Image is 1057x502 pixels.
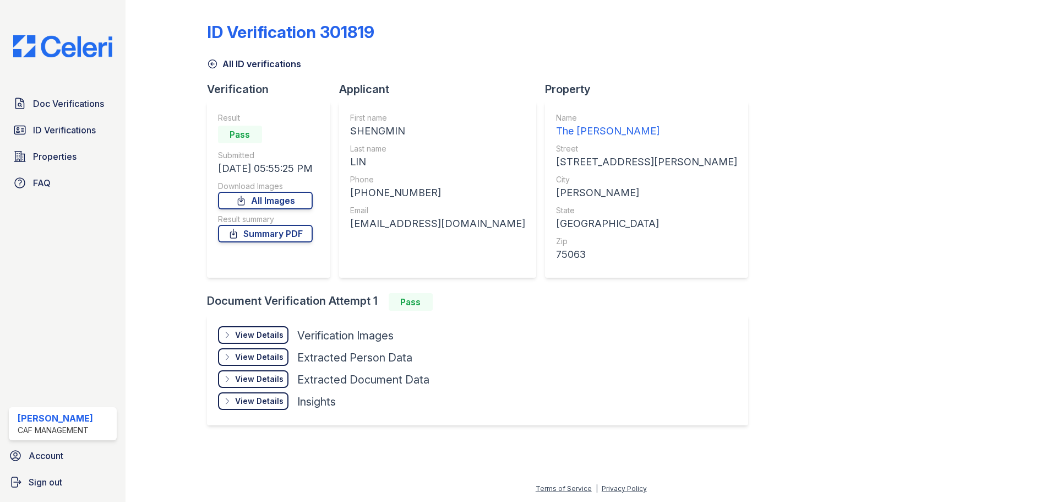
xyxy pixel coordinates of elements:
[235,330,284,341] div: View Details
[218,214,313,225] div: Result summary
[556,143,737,154] div: Street
[33,97,104,110] span: Doc Verifications
[350,205,525,216] div: Email
[218,192,313,209] a: All Images
[556,205,737,216] div: State
[218,112,313,123] div: Result
[29,449,63,462] span: Account
[350,112,525,123] div: First name
[207,57,301,71] a: All ID verifications
[389,293,433,311] div: Pass
[556,216,737,231] div: [GEOGRAPHIC_DATA]
[556,154,737,170] div: [STREET_ADDRESS][PERSON_NAME]
[4,35,121,57] img: CE_Logo_Blue-a8612792a0a2168367f1c8372b55b34899dd931a85d93a1a3d3e32e68fde9ad4.png
[33,123,96,137] span: ID Verifications
[4,445,121,467] a: Account
[596,484,598,493] div: |
[29,476,62,489] span: Sign out
[207,22,374,42] div: ID Verification 301819
[350,154,525,170] div: LIN
[218,161,313,176] div: [DATE] 05:55:25 PM
[602,484,647,493] a: Privacy Policy
[297,394,336,409] div: Insights
[9,145,117,168] a: Properties
[297,372,429,387] div: Extracted Document Data
[18,412,93,425] div: [PERSON_NAME]
[33,176,51,190] span: FAQ
[556,236,737,247] div: Zip
[339,82,545,97] div: Applicant
[9,172,117,194] a: FAQ
[207,82,339,97] div: Verification
[556,174,737,185] div: City
[218,150,313,161] div: Submitted
[556,185,737,201] div: [PERSON_NAME]
[218,126,262,143] div: Pass
[556,247,737,262] div: 75063
[18,425,93,436] div: CAF Management
[556,112,737,139] a: Name The [PERSON_NAME]
[350,123,525,139] div: SHENGMIN
[9,93,117,115] a: Doc Verifications
[536,484,592,493] a: Terms of Service
[218,181,313,192] div: Download Images
[297,350,412,365] div: Extracted Person Data
[350,216,525,231] div: [EMAIL_ADDRESS][DOMAIN_NAME]
[9,119,117,141] a: ID Verifications
[33,150,77,163] span: Properties
[235,374,284,385] div: View Details
[235,396,284,407] div: View Details
[556,112,737,123] div: Name
[556,123,737,139] div: The [PERSON_NAME]
[4,471,121,493] a: Sign out
[235,352,284,363] div: View Details
[297,328,394,343] div: Verification Images
[350,143,525,154] div: Last name
[207,293,757,311] div: Document Verification Attempt 1
[218,225,313,242] a: Summary PDF
[350,185,525,201] div: [PHONE_NUMBER]
[545,82,757,97] div: Property
[350,174,525,185] div: Phone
